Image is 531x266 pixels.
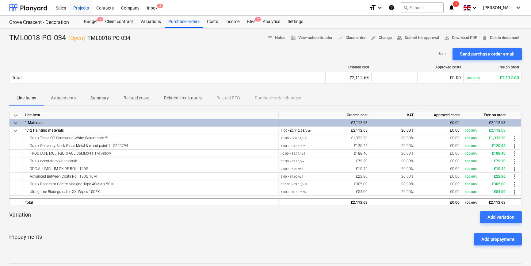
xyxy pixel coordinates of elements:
span: done [338,35,343,40]
div: £2,112.63 [465,127,506,134]
span: Download PDF [444,34,477,41]
div: £0.00 [419,134,460,142]
i: Knowledge base [388,4,395,11]
small: 36.00 × £2.20 / ea [281,160,304,163]
span: more_vert [511,173,518,180]
div: £0.00 [419,188,460,196]
p: Summary [90,95,109,101]
p: Line-items [17,95,36,101]
span: edit [371,35,376,40]
i: keyboard_arrow_down [376,4,384,11]
div: £54.00 [465,188,506,196]
div: VAT [370,111,416,119]
div: 20.00% [370,165,416,173]
p: TML0018-PO-034 [87,34,130,42]
span: [PERSON_NAME] [483,5,514,10]
small: 100.00% [465,183,477,186]
small: 5.00 × £10.80 / pcs [281,190,306,194]
button: Download PDF [441,33,479,43]
small: 100.00% [465,129,477,132]
div: £22.86 [281,173,368,180]
a: Purchase orders [165,16,203,28]
i: format_size [369,4,376,11]
div: Add variation [487,213,514,221]
a: Files2 [243,16,259,28]
div: £79.20 [465,157,506,165]
div: Dulux decorators white caulk [25,157,276,165]
div: 20.00% [370,188,416,196]
small: 3.00 × £7.62 / roll [281,175,303,178]
a: Costs [203,16,222,28]
div: 20.00% [370,142,416,150]
p: Prepayments [9,233,42,245]
span: Delete document [482,34,519,41]
span: delete [482,35,487,40]
span: search [403,5,408,10]
div: £188.40 [465,150,506,157]
span: more_vert [511,165,518,173]
div: £2,112.63 [281,127,368,134]
span: business [290,35,296,40]
a: Income [222,16,243,28]
small: 100.00 × £3.05 / roll [281,183,307,186]
div: Files [243,16,259,28]
div: £188.40 [281,150,368,157]
div: FROGTAPE MULTI-SURFACE 36MMX41.1M yellow [25,150,276,157]
div: £0.00 [420,75,461,80]
span: Notes [267,34,285,41]
small: 20.00 × £66.61 / tub [281,137,307,140]
div: £79.20 [281,157,368,165]
i: notifications [449,4,455,11]
span: 1 [453,1,459,7]
div: Grove Crescent - Decoration [9,19,73,26]
small: 100.00% [465,144,477,148]
div: Dulux Trade QD Satinwood White Waterbased 5L [25,134,276,142]
a: Settings [284,16,307,28]
div: Advanced Between Coats Roll 180G 10M [25,173,276,180]
div: Approved costs [416,111,462,119]
a: Analytics [259,16,284,28]
span: more_vert [511,150,518,157]
p: Related costs [124,95,149,101]
small: 1.00 × £2,112.63 / pcs [281,129,311,132]
div: £0.00 [419,199,460,206]
a: Valuations [137,16,165,28]
div: Ordered cost [328,65,369,69]
div: 20.00% [370,173,416,180]
div: £0.00 [419,165,460,173]
button: Notes [265,33,288,43]
button: Search [401,2,444,13]
span: save_alt [444,35,449,40]
span: View subcontractor [290,34,333,41]
span: 2 [157,4,163,8]
span: keyboard_arrow_down [12,112,19,119]
iframe: Chat Widget [500,237,531,266]
div: £0.00 [419,150,460,157]
span: 2 [97,17,103,21]
small: 100.00% [465,201,477,204]
span: Close order [338,34,366,41]
div: £0.00 [419,142,460,150]
button: Add variation [480,211,522,223]
span: keyboard_arrow_down [12,119,19,127]
small: 2.00 × £5.21 / roll [281,167,303,171]
div: 1 Materials [25,119,276,126]
span: more_vert [511,181,518,188]
div: £2,112.63 [465,199,506,206]
div: £1,332.20 [465,134,506,142]
span: more_vert [511,142,518,150]
small: 100.00% [465,167,477,171]
div: £54.00 [281,188,368,196]
button: Change [368,33,394,43]
div: £305.00 [281,180,368,188]
span: 2 [255,17,261,21]
small: 100.00% [466,76,480,80]
div: £305.00 [465,180,506,188]
div: Add prepayment [481,235,514,243]
div: 20.00% [370,157,416,165]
